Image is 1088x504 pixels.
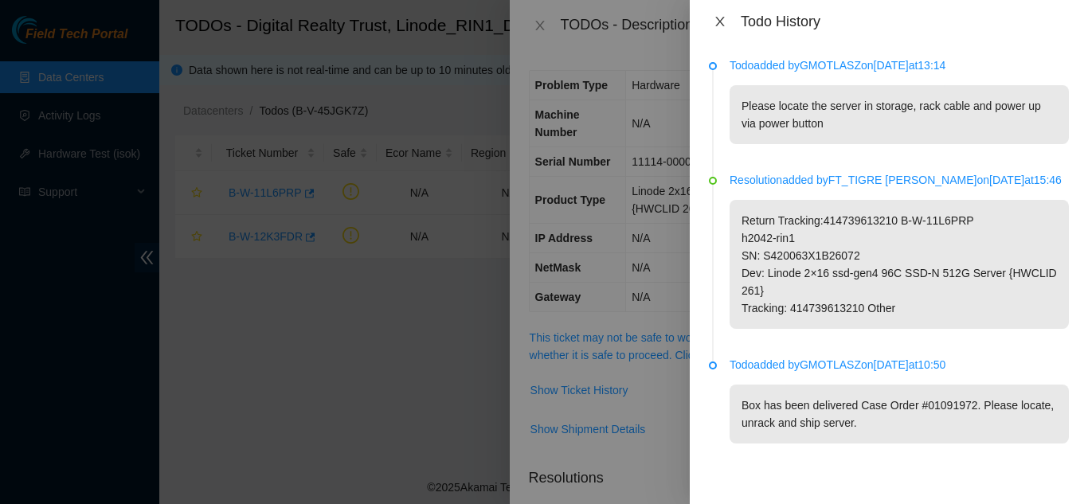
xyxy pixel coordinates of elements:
button: Close [709,14,731,29]
p: Return Tracking:414739613210 B-W-11L6PRP h2042-rin1 SN: S420063X1B26072 Dev: Linode 2×16 ssd-gen4... [730,200,1069,329]
p: Resolution added by FT_TIGRE [PERSON_NAME] on [DATE] at 15:46 [730,171,1069,189]
span: close [714,15,726,28]
p: Box has been delivered Case Order #01091972. Please locate, unrack and ship server. [730,385,1069,443]
p: Please locate the server in storage, rack cable and power up via power button [730,85,1069,144]
p: Todo added by GMOTLASZ on [DATE] at 10:50 [730,356,1069,373]
div: Todo History [741,13,1069,30]
p: Todo added by GMOTLASZ on [DATE] at 13:14 [730,57,1069,74]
